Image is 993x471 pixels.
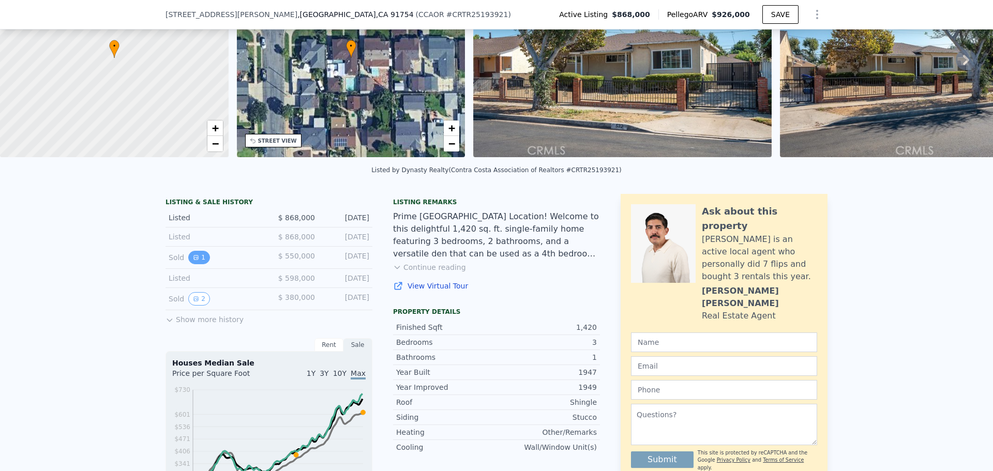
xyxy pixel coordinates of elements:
[371,166,622,174] div: Listed by Dynasty Realty (Contra Costa Association of Realtors #CRTR25193921)
[212,121,218,134] span: +
[393,308,600,316] div: Property details
[702,233,817,283] div: [PERSON_NAME] is an active local agent who personally did 7 flips and bought 3 rentals this year.
[396,322,496,332] div: Finished Sqft
[631,451,694,468] button: Submit
[393,198,600,206] div: Listing remarks
[496,397,597,407] div: Shingle
[702,285,817,310] div: [PERSON_NAME] [PERSON_NAME]
[396,427,496,437] div: Heating
[351,369,366,379] span: Max
[172,368,269,385] div: Price per Square Foot
[416,9,511,20] div: ( )
[496,352,597,362] div: 1
[174,460,190,467] tspan: $341
[278,233,315,241] span: $ 868,000
[393,281,600,291] a: View Virtual Tour
[496,412,597,422] div: Stucco
[188,292,210,306] button: View historical data
[496,367,597,377] div: 1947
[174,386,190,393] tspan: $730
[169,273,261,283] div: Listed
[807,4,827,25] button: Show Options
[496,442,597,452] div: Wall/Window Unit(s)
[174,411,190,418] tspan: $601
[323,212,369,223] div: [DATE]
[343,338,372,352] div: Sale
[323,292,369,306] div: [DATE]
[169,232,261,242] div: Listed
[207,136,223,151] a: Zoom out
[667,9,712,20] span: Pellego ARV
[212,137,218,150] span: −
[320,369,328,377] span: 3Y
[278,214,315,222] span: $ 868,000
[307,369,315,377] span: 1Y
[448,137,455,150] span: −
[702,310,776,322] div: Real Estate Agent
[323,273,369,283] div: [DATE]
[631,356,817,376] input: Email
[346,40,356,58] div: •
[496,337,597,347] div: 3
[612,9,650,20] span: $868,000
[393,262,466,272] button: Continue reading
[762,5,799,24] button: SAVE
[631,380,817,400] input: Phone
[297,9,413,20] span: , [GEOGRAPHIC_DATA]
[763,457,804,463] a: Terms of Service
[444,136,459,151] a: Zoom out
[396,352,496,362] div: Bathrooms
[446,10,508,19] span: # CRTR25193921
[559,9,612,20] span: Active Listing
[418,10,444,19] span: CCAOR
[109,40,119,58] div: •
[396,382,496,392] div: Year Improved
[396,412,496,422] div: Siding
[314,338,343,352] div: Rent
[165,310,244,325] button: Show more history
[496,427,597,437] div: Other/Remarks
[109,41,119,51] span: •
[376,10,414,19] span: , CA 91754
[174,423,190,431] tspan: $536
[278,252,315,260] span: $ 550,000
[278,293,315,301] span: $ 380,000
[396,367,496,377] div: Year Built
[702,204,817,233] div: Ask about this property
[169,292,261,306] div: Sold
[444,120,459,136] a: Zoom in
[169,251,261,264] div: Sold
[188,251,210,264] button: View historical data
[496,322,597,332] div: 1,420
[174,448,190,455] tspan: $406
[278,274,315,282] span: $ 598,000
[207,120,223,136] a: Zoom in
[396,337,496,347] div: Bedrooms
[258,137,297,145] div: STREET VIEW
[717,457,750,463] a: Privacy Policy
[712,10,750,19] span: $926,000
[172,358,366,368] div: Houses Median Sale
[448,121,455,134] span: +
[169,212,261,223] div: Listed
[174,435,190,443] tspan: $471
[393,210,600,260] div: Prime [GEOGRAPHIC_DATA] Location! Welcome to this delightful 1,420 sq. ft. single-family home fea...
[396,442,496,452] div: Cooling
[333,369,347,377] span: 10Y
[631,332,817,352] input: Name
[323,232,369,242] div: [DATE]
[323,251,369,264] div: [DATE]
[396,397,496,407] div: Roof
[346,41,356,51] span: •
[165,9,297,20] span: [STREET_ADDRESS][PERSON_NAME]
[165,198,372,208] div: LISTING & SALE HISTORY
[496,382,597,392] div: 1949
